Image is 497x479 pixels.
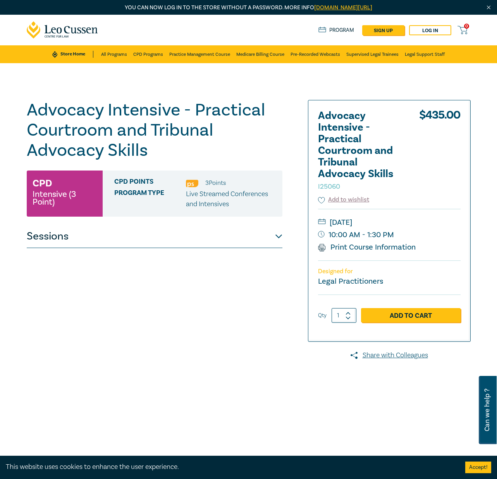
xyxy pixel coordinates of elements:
a: Supervised Legal Trainees [346,45,399,63]
small: [DATE] [318,216,461,229]
img: Close [485,4,492,11]
a: Store Home [52,51,93,58]
a: Program [318,27,354,34]
div: $ 435.00 [419,110,461,195]
a: [DOMAIN_NAME][URL] [314,4,372,11]
small: Intensive (3 Point) [33,190,97,206]
a: All Programs [101,45,127,63]
button: Accept cookies [465,462,491,473]
p: You can now log in to the store without a password. More info [27,3,471,12]
input: 1 [332,308,356,323]
a: Practice Management Course [169,45,230,63]
span: Can we help ? [483,381,491,439]
p: Live Streamed Conferences and Intensives [186,189,277,209]
a: Legal Support Staff [405,45,445,63]
li: 3 Point s [205,178,226,188]
a: Medicare Billing Course [236,45,284,63]
div: This website uses cookies to enhance the user experience. [6,462,454,472]
button: Add to wishlist [318,195,370,204]
small: 10:00 AM - 1:30 PM [318,229,461,241]
button: Sessions [27,225,282,248]
label: Qty [318,311,327,320]
a: Share with Colleagues [308,350,471,360]
small: I25060 [318,182,340,191]
h2: Advocacy Intensive - Practical Courtroom and Tribunal Advocacy Skills [318,110,403,191]
small: Legal Practitioners [318,276,383,286]
a: Log in [409,25,451,35]
p: Designed for [318,268,461,275]
span: 0 [464,24,469,29]
img: Professional Skills [186,180,198,187]
a: Add to Cart [361,308,461,323]
a: CPD Programs [133,45,163,63]
span: CPD Points [114,178,186,188]
a: sign up [362,25,404,35]
a: Print Course Information [318,242,416,252]
a: Pre-Recorded Webcasts [291,45,340,63]
h1: Advocacy Intensive - Practical Courtroom and Tribunal Advocacy Skills [27,100,282,160]
span: Program type [114,189,186,209]
h3: CPD [33,176,52,190]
